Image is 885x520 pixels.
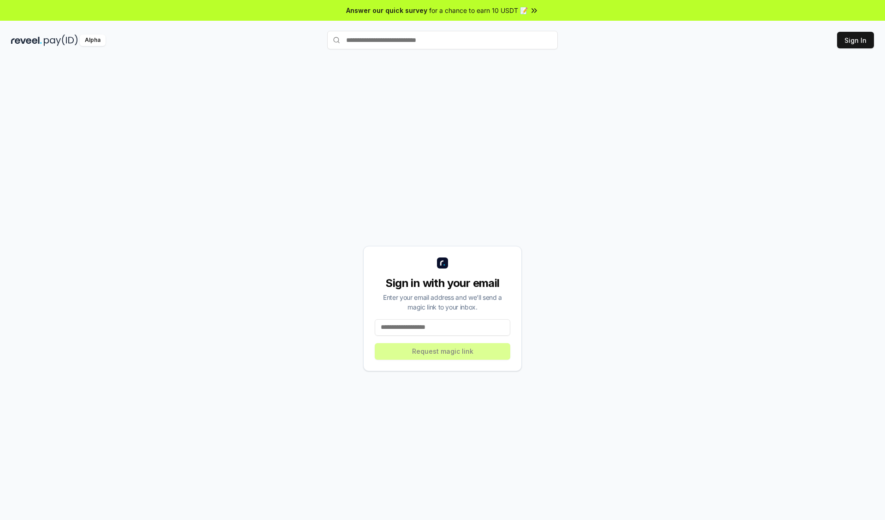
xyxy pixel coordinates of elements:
div: Alpha [80,35,106,46]
span: Answer our quick survey [346,6,427,15]
span: for a chance to earn 10 USDT 📝 [429,6,528,15]
img: pay_id [44,35,78,46]
img: logo_small [437,257,448,269]
div: Enter your email address and we’ll send a magic link to your inbox. [375,292,510,312]
div: Sign in with your email [375,276,510,291]
button: Sign In [837,32,874,48]
img: reveel_dark [11,35,42,46]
